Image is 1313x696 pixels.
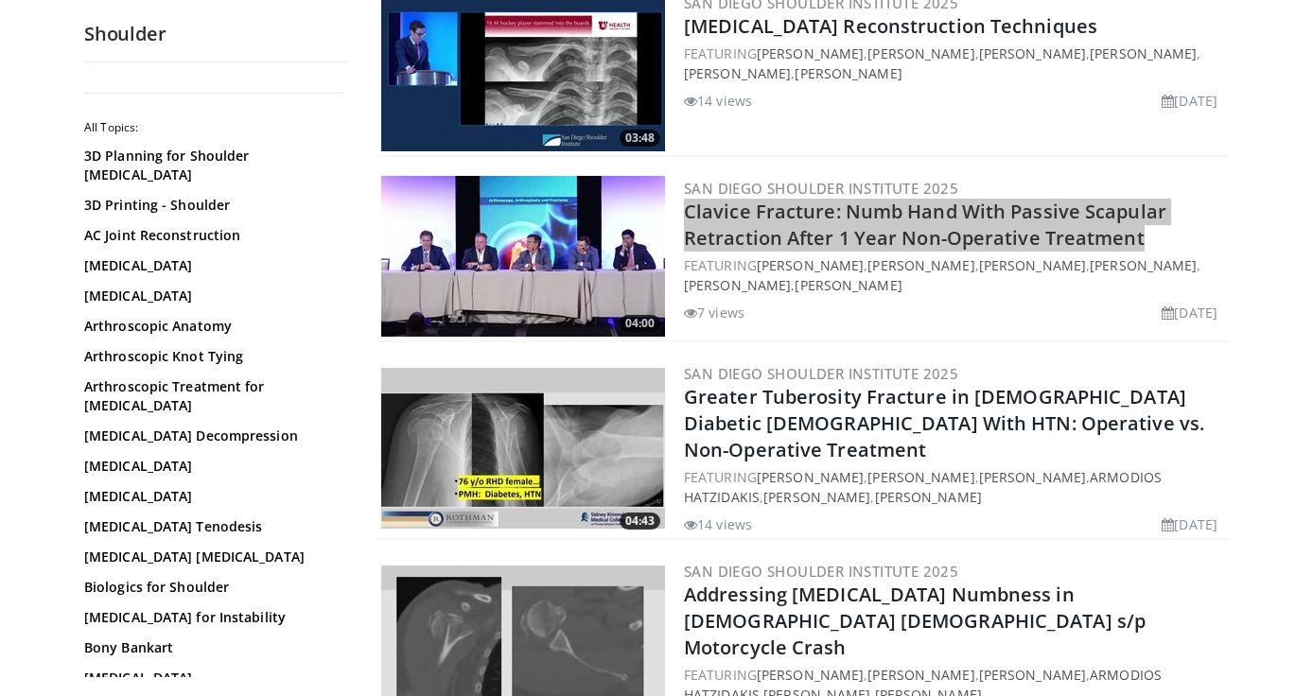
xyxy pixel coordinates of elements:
a: San Diego Shoulder Institute 2025 [684,562,958,581]
a: [MEDICAL_DATA] Reconstruction Techniques [684,13,1097,39]
div: FEATURING , , , , , [684,43,1225,83]
span: 04:00 [620,315,660,332]
li: [DATE] [1162,303,1217,322]
span: 04:43 [620,513,660,530]
a: 04:00 [381,176,665,337]
a: [PERSON_NAME] [867,468,974,486]
li: [DATE] [1162,91,1217,111]
a: [MEDICAL_DATA] for Instability [84,608,340,627]
a: Arthroscopic Knot Tying [84,347,340,366]
a: San Diego Shoulder Institute 2025 [684,179,958,198]
a: Greater Tuberosity Fracture in [DEMOGRAPHIC_DATA] Diabetic [DEMOGRAPHIC_DATA] With HTN: Operative... [684,384,1204,462]
a: [PERSON_NAME] [684,64,791,82]
h2: Shoulder [84,22,349,46]
a: 04:43 [381,368,665,529]
a: Clavice Fracture: Numb Hand With Passive Scapular Retraction After 1 Year Non-Operative Treatment [684,199,1166,251]
a: [PERSON_NAME] [979,666,1086,684]
li: 14 views [684,514,752,534]
a: [MEDICAL_DATA] [MEDICAL_DATA] [84,548,340,566]
li: 7 views [684,303,744,322]
a: Addressing [MEDICAL_DATA] Numbness in [DEMOGRAPHIC_DATA] [DEMOGRAPHIC_DATA] s/p Motorcycle Crash [684,582,1146,660]
a: [PERSON_NAME] [757,666,864,684]
a: Arthroscopic Treatment for [MEDICAL_DATA] [84,377,340,415]
a: [PERSON_NAME] [979,256,1086,274]
a: [PERSON_NAME] [1090,256,1197,274]
li: 14 views [684,91,752,111]
a: [PERSON_NAME] [684,276,791,294]
a: [PERSON_NAME] [795,64,902,82]
a: [PERSON_NAME] [763,488,870,506]
div: FEATURING , , , , , [684,255,1225,295]
a: 3D Printing - Shoulder [84,196,340,215]
a: [PERSON_NAME] [1090,44,1197,62]
a: AC Joint Reconstruction [84,226,340,245]
li: [DATE] [1162,514,1217,534]
span: 03:48 [620,130,660,147]
a: [MEDICAL_DATA] [84,256,340,275]
a: Bony Bankart [84,638,340,657]
a: [PERSON_NAME] [867,666,974,684]
h2: All Topics: [84,120,344,135]
a: 3D Planning for Shoulder [MEDICAL_DATA] [84,147,340,184]
a: San Diego Shoulder Institute 2025 [684,364,958,383]
a: [PERSON_NAME] [867,44,974,62]
a: Arthroscopic Anatomy [84,317,340,336]
img: d85dd12c-6b50-4460-ad0e-2a349bedf35e.300x170_q85_crop-smart_upscale.jpg [381,176,665,337]
a: [PERSON_NAME] [757,468,864,486]
a: [MEDICAL_DATA] [84,457,340,476]
a: Biologics for Shoulder [84,578,340,597]
a: [MEDICAL_DATA] [84,669,340,687]
a: [MEDICAL_DATA] [84,287,340,305]
a: [PERSON_NAME] [979,468,1086,486]
img: 6d780266-ef84-4600-a85f-1afd2a1b1501.300x170_q85_crop-smart_upscale.jpg [381,368,665,529]
a: [PERSON_NAME] [795,276,902,294]
a: [PERSON_NAME] [875,488,982,506]
a: [MEDICAL_DATA] Tenodesis [84,517,340,536]
a: [PERSON_NAME] [867,256,974,274]
a: [MEDICAL_DATA] [84,487,340,506]
a: [PERSON_NAME] [757,256,864,274]
a: [PERSON_NAME] [757,44,864,62]
a: [PERSON_NAME] [979,44,1086,62]
a: [MEDICAL_DATA] Decompression [84,426,340,445]
div: FEATURING , , , , , [684,467,1225,507]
